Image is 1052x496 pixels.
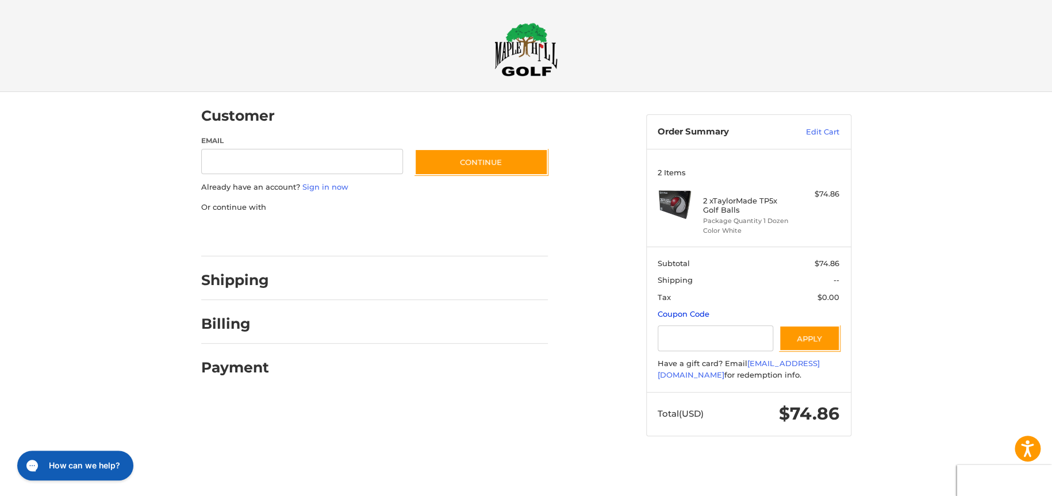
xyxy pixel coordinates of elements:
iframe: Gorgias live chat messenger [11,447,137,485]
iframe: PayPal-paypal [197,224,283,245]
img: Maple Hill Golf [494,22,558,76]
li: Package Quantity 1 Dozen [703,216,791,226]
span: $74.86 [815,259,839,268]
span: Shipping [658,275,693,284]
span: Tax [658,293,671,302]
input: Gift Certificate or Coupon Code [658,325,773,351]
a: Coupon Code [658,309,709,318]
iframe: PayPal-paylater [295,224,381,245]
button: Continue [414,149,548,175]
p: Or continue with [201,202,548,213]
a: Edit Cart [781,126,839,138]
h4: 2 x TaylorMade TP5x Golf Balls [703,196,791,215]
span: -- [834,275,839,284]
div: Have a gift card? Email for redemption info. [658,358,839,380]
p: Already have an account? [201,182,548,193]
h3: 2 Items [658,168,839,177]
a: [EMAIL_ADDRESS][DOMAIN_NAME] [658,359,820,379]
h2: Billing [201,315,268,333]
label: Email [201,136,404,146]
div: $74.86 [794,189,839,200]
iframe: Google Customer Reviews [957,465,1052,496]
li: Color White [703,226,791,236]
h2: Shipping [201,271,269,289]
span: $0.00 [817,293,839,302]
button: Apply [779,325,840,351]
h3: Order Summary [658,126,781,138]
h2: Payment [201,359,269,376]
span: Subtotal [658,259,690,268]
span: Total (USD) [658,408,704,419]
span: $74.86 [779,403,839,424]
h2: Customer [201,107,275,125]
a: Sign in now [302,182,348,191]
iframe: PayPal-venmo [392,224,478,245]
